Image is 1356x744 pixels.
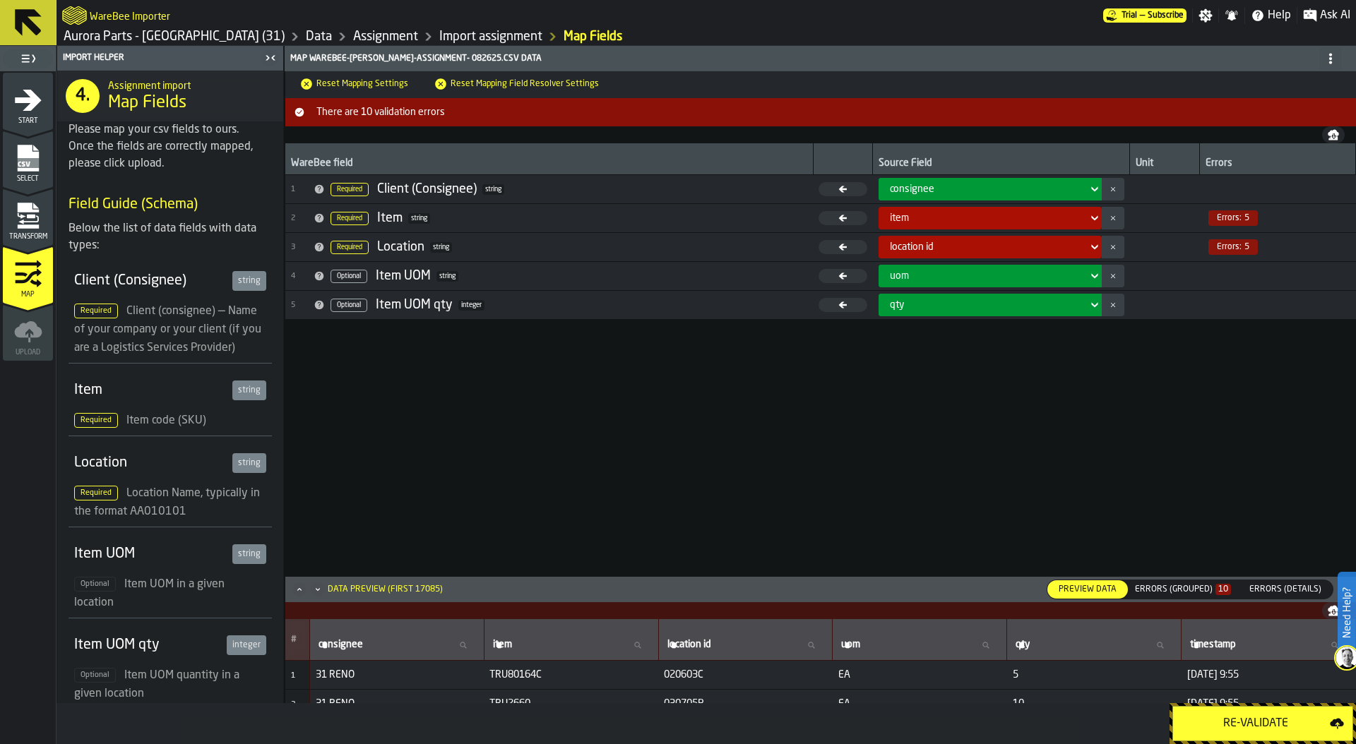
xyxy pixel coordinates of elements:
[331,241,369,254] span: Required
[285,98,1356,126] button: button-
[1245,7,1297,24] label: button-toggle-Help
[1237,580,1333,599] label: button-switch-multi-Errors (Details)
[1322,126,1345,143] button: button-
[232,453,266,473] div: string
[1268,7,1291,24] span: Help
[879,178,1102,200] div: DropdownMenuValue-consignee
[232,544,266,564] div: string
[838,636,1001,654] input: label
[667,639,711,650] span: label
[890,212,909,224] span: item
[1190,639,1236,650] span: label
[3,304,53,361] li: menu Upload
[74,668,116,683] span: Optional
[431,77,599,91] span: Reset Mapping Field Resolver Settings
[665,636,827,654] input: label
[74,271,227,291] div: Client (Consignee)
[376,297,453,313] div: Item UOM qty
[69,220,272,254] div: Below the list of data fields with data types:
[841,639,860,650] span: label
[60,53,261,63] div: Import Helper
[1297,7,1356,24] label: button-toggle-Ask AI
[1206,210,1261,226] div: 1 errors
[227,635,266,655] div: integer
[74,577,116,592] span: Optional
[377,239,424,255] div: Location
[3,73,53,129] li: menu Start
[890,270,909,282] span: uom
[1208,239,1258,255] span: 5
[3,246,53,303] li: menu Map
[3,175,53,183] span: Select
[331,270,367,283] span: Optional
[74,488,260,517] span: Location Name, typically in the format AA010101
[1135,584,1231,594] div: Errors (Grouped)
[291,272,308,281] span: 4
[74,453,227,473] div: Location
[319,639,363,650] span: label
[291,214,308,223] span: 2
[664,698,827,709] span: 030705B
[1187,698,1350,709] span: [DATE] 9:55
[232,380,266,400] div: string
[1215,584,1231,595] span: 10
[74,304,118,318] span: Required
[1016,639,1030,650] span: label
[353,29,418,44] a: link-to-/wh/i/aa2e4adb-2cd5-4688-aa4a-ec82bcf75d46/data/assignments/
[3,49,53,68] label: button-toggle-Toggle Full Menu
[1219,8,1244,23] label: button-toggle-Notifications
[3,349,53,356] span: Upload
[3,188,53,245] li: menu Transform
[458,300,484,311] span: integer
[306,29,332,44] a: link-to-/wh/i/aa2e4adb-2cd5-4688-aa4a-ec82bcf75d46/data
[1172,706,1353,741] button: button-Re-Validate
[3,117,53,125] span: Start
[291,243,308,252] span: 3
[74,306,261,354] span: Client (consignee) — Name of your company or your client (if you are a Logistics Services Provider)
[316,698,478,709] span: 31 RENO
[291,582,308,596] button: Maximize
[74,380,227,400] div: Item
[879,207,1102,229] div: DropdownMenuValue-item
[311,107,1353,118] span: There are 10 validation errors
[1206,157,1350,172] div: Errors
[108,78,272,92] h2: Sub Title
[1047,580,1129,599] label: button-switch-multi-Preview Data
[1193,8,1218,23] label: button-toggle-Settings
[69,195,272,215] h3: Field Guide (Schema)
[890,270,1082,282] div: DropdownMenuValue-uom
[879,265,1102,287] div: DropdownMenuValue-uom
[1322,602,1345,619] button: button-
[74,670,239,700] span: Item UOM quantity in a given location
[291,635,297,644] span: #
[309,582,326,596] button: Minimize
[890,184,1082,195] div: DropdownMenuValue-consignee
[291,185,308,194] span: 1
[1140,11,1145,20] span: —
[1103,8,1186,23] div: Menu Subscription
[1339,573,1355,652] label: Need Help?
[331,183,369,196] span: Required
[879,236,1102,258] div: DropdownMenuValue-location id
[74,413,118,428] span: Required
[879,294,1102,316] div: DropdownMenuValue-qty
[1047,580,1128,599] div: thumb
[316,669,478,680] span: 31 RENO
[377,181,477,197] div: Client (Consignee)
[66,79,100,113] div: 4.
[664,669,827,680] span: 020603C
[74,579,225,608] span: Item UOM in a given location
[3,291,53,299] span: Map
[489,698,653,709] span: TRU2660
[1320,7,1350,24] span: Ask AI
[1182,715,1330,732] div: Re-Validate
[1102,236,1124,258] button: button-
[1129,581,1237,598] label: button-switch-multi-Errors (Summary)
[890,299,1082,311] div: DropdownMenuValue-qty
[126,415,206,426] span: Item code (SKU)
[890,212,1082,224] div: DropdownMenuValue-item
[493,639,512,650] span: label
[331,299,367,312] span: Optional
[287,47,1353,70] div: Map WareBee-[PERSON_NAME]-assignment- 082625.csv data
[890,241,1082,253] div: DropdownMenuValue-location id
